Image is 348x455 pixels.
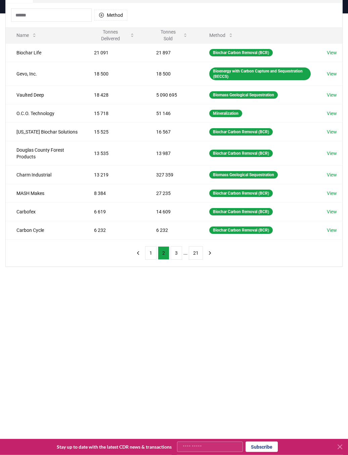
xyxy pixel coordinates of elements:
div: Bioenergy with Carbon Capture and Sequestration (BECCS) [209,67,311,80]
td: 51 146 [145,104,199,122]
button: Tonnes Delivered [89,29,140,42]
td: 15 718 [83,104,145,122]
td: Biochar Life [6,43,83,62]
td: [US_STATE] Biochar Solutions [6,122,83,141]
a: View [327,208,337,215]
td: 15 525 [83,122,145,141]
td: 18 500 [145,62,199,86]
td: 13 219 [83,165,145,184]
td: 18 428 [83,86,145,104]
td: 8 384 [83,184,145,202]
div: Biochar Carbon Removal (BCR) [209,226,273,234]
button: Tonnes Sold [151,29,193,42]
td: Vaulted Deep [6,86,83,104]
a: View [327,49,337,56]
a: View [327,171,337,178]
div: Biochar Carbon Removal (BCR) [209,49,273,56]
div: Biochar Carbon Removal (BCR) [209,128,273,136]
td: 13 987 [145,141,199,165]
div: Mineralization [209,110,242,117]
a: View [327,70,337,77]
button: next page [204,246,216,260]
a: View [327,110,337,117]
button: Name [11,29,42,42]
div: Biochar Carbon Removal (BCR) [209,150,273,157]
div: Biochar Carbon Removal (BCR) [209,208,273,215]
td: Carbofex [6,202,83,221]
td: 21 091 [83,43,145,62]
td: 6 619 [83,202,145,221]
div: Biochar Carbon Removal (BCR) [209,190,273,197]
td: 14 609 [145,202,199,221]
td: 6 232 [83,221,145,239]
td: Charm Industrial [6,165,83,184]
a: View [327,92,337,98]
button: 3 [171,246,182,260]
td: Gevo, Inc. [6,62,83,86]
button: previous page [132,246,144,260]
td: 27 235 [145,184,199,202]
button: Method [204,29,239,42]
button: 21 [189,246,203,260]
td: 327 359 [145,165,199,184]
td: Carbon Cycle [6,221,83,239]
td: 16 567 [145,122,199,141]
td: MASH Makes [6,184,83,202]
td: 5 090 695 [145,86,199,104]
td: 21 897 [145,43,199,62]
td: Douglas County Forest Products [6,141,83,165]
a: View [327,129,337,135]
td: 18 500 [83,62,145,86]
button: 1 [145,246,157,260]
a: View [327,227,337,234]
button: 2 [158,246,169,260]
td: 6 232 [145,221,199,239]
div: Biomass Geological Sequestration [209,171,278,179]
li: ... [183,249,187,257]
td: O.C.O. Technology [6,104,83,122]
a: View [327,190,337,197]
a: View [327,150,337,157]
button: Method [94,10,127,20]
td: 13 535 [83,141,145,165]
div: Biomass Geological Sequestration [209,91,278,99]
